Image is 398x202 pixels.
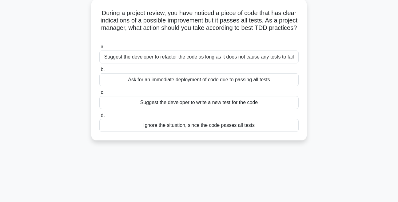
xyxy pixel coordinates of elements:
[101,112,105,118] span: d.
[101,44,105,49] span: a.
[99,96,299,109] div: Suggest the developer to write a new test for the code
[99,50,299,63] div: Suggest the developer to refactor the code as long as it does not cause any tests to fail
[99,73,299,86] div: Ask for an immediate deployment of code due to passing all tests
[99,119,299,132] div: Ignore the situation, since the code passes all tests
[99,9,299,39] h5: During a project review, you have noticed a piece of code that has clear indications of a possibl...
[101,67,105,72] span: b.
[101,90,104,95] span: c.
